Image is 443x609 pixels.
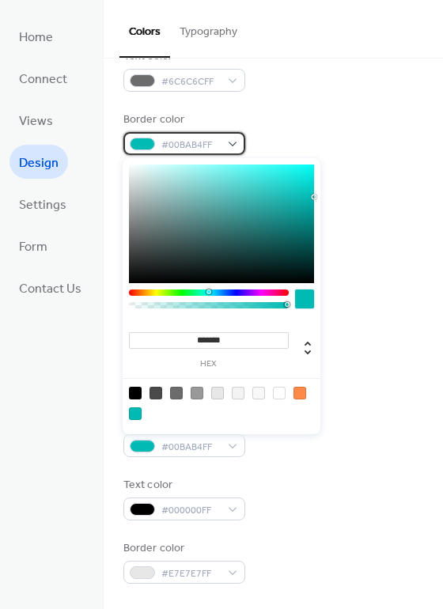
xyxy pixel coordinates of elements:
span: Home [19,25,53,50]
a: Contact Us [9,270,91,304]
a: Connect [9,61,77,95]
span: Form [19,235,47,259]
span: #000000FF [161,502,220,519]
a: Settings [9,187,76,221]
div: rgb(108, 108, 108) [170,387,183,399]
span: Connect [19,67,67,92]
div: Border color [123,112,242,128]
div: rgb(243, 243, 243) [232,387,244,399]
div: Text color [123,48,242,65]
div: Border color [123,540,242,557]
div: rgb(255, 255, 255) [273,387,286,399]
span: Views [19,109,53,134]
a: Views [9,103,62,137]
div: rgb(0, 0, 0) [129,387,142,399]
div: Text color [123,477,242,494]
div: rgb(74, 74, 74) [150,387,162,399]
span: Design [19,151,59,176]
div: rgb(153, 153, 153) [191,387,203,399]
span: #E7E7E7FF [161,565,220,582]
span: Contact Us [19,277,81,301]
div: rgb(231, 231, 231) [211,387,224,399]
span: #00BAB4FF [161,137,220,153]
span: Settings [19,193,66,217]
label: hex [129,360,289,369]
div: rgb(248, 248, 248) [252,387,265,399]
span: #00BAB4FF [161,439,220,456]
div: rgb(0, 186, 180) [129,407,142,420]
a: Design [9,145,68,179]
a: Home [9,19,62,53]
a: Form [9,229,57,263]
div: rgb(255, 137, 70) [293,387,306,399]
span: #6C6C6CFF [161,74,220,90]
